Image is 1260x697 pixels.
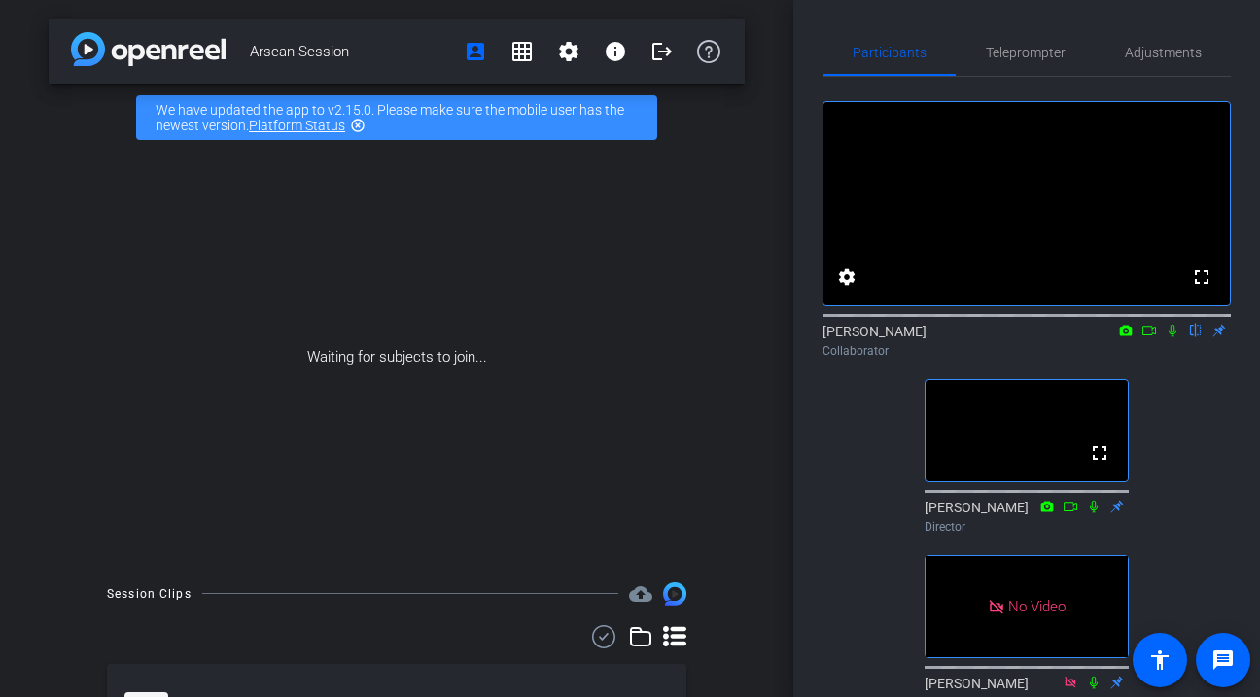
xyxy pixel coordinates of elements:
mat-icon: settings [835,265,858,289]
mat-icon: info [604,40,627,63]
mat-icon: accessibility [1148,648,1172,672]
div: [PERSON_NAME] [822,322,1231,360]
mat-icon: fullscreen [1088,441,1111,465]
a: Platform Status [249,118,345,133]
span: Adjustments [1125,46,1202,59]
span: Teleprompter [986,46,1066,59]
span: No Video [1008,597,1066,614]
mat-icon: account_box [464,40,487,63]
mat-icon: logout [650,40,674,63]
mat-icon: cloud_upload [629,582,652,606]
mat-icon: message [1211,648,1235,672]
mat-icon: highlight_off [350,118,366,133]
span: Arsean Session [250,32,452,71]
mat-icon: fullscreen [1190,265,1213,289]
mat-icon: settings [557,40,580,63]
div: We have updated the app to v2.15.0. Please make sure the mobile user has the newest version. [136,95,657,140]
div: Waiting for subjects to join... [49,152,745,563]
span: Destinations for your clips [629,582,652,606]
img: Session clips [663,582,686,606]
span: Participants [853,46,927,59]
div: Session Clips [107,584,192,604]
mat-icon: grid_on [510,40,534,63]
div: [PERSON_NAME] [925,498,1129,536]
img: app-logo [71,32,226,66]
mat-icon: flip [1184,321,1207,338]
div: Collaborator [822,342,1231,360]
div: Director [925,518,1129,536]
